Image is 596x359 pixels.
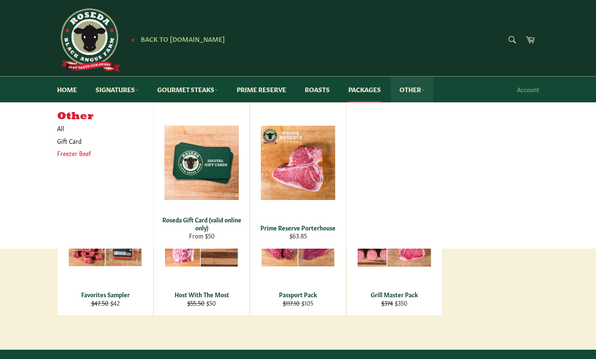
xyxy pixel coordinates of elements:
a: Gift Card [53,135,145,147]
a: Prime Reserve Porterhouse Prime Reserve Porterhouse $63.85 [250,102,346,249]
a: Prime Reserve [228,77,295,102]
span: ★ [131,36,135,43]
div: Passport Pack [256,290,341,299]
a: Freezer Beef [53,147,145,159]
a: Packages [340,77,389,102]
s: $117.10 [283,299,300,307]
s: $374 [381,299,393,307]
div: Prime Reserve Porterhouse [256,224,341,232]
div: $63.85 [256,232,341,240]
div: From $50 [159,232,244,240]
img: Roseda Beef [57,8,120,72]
a: Gourmet Steaks [149,77,227,102]
div: Favorites Sampler [63,290,148,299]
img: Prime Reserve Porterhouse [261,126,335,200]
a: ★ Back to [DOMAIN_NAME] [126,36,225,43]
a: All [53,122,153,134]
h5: Other [57,111,153,123]
div: $50 [159,299,244,307]
a: Roasts [296,77,338,102]
a: Account [513,77,543,102]
a: Roseda Gift Card (valid online only) Roseda Gift Card (valid online only) From $50 [153,102,250,249]
s: $55.50 [187,299,205,307]
div: Host With The Most [159,290,244,299]
s: $47.50 [91,299,109,307]
div: $105 [256,299,341,307]
div: Roseda Gift Card (valid online only) [159,216,244,232]
span: Back to [DOMAIN_NAME] [141,34,225,43]
div: $42 [63,299,148,307]
img: Roseda Gift Card (valid online only) [164,126,239,200]
div: Grill Master Pack [352,290,437,299]
a: Other [391,77,433,102]
a: Home [49,77,85,102]
div: $350 [352,299,437,307]
a: Signatures [87,77,147,102]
